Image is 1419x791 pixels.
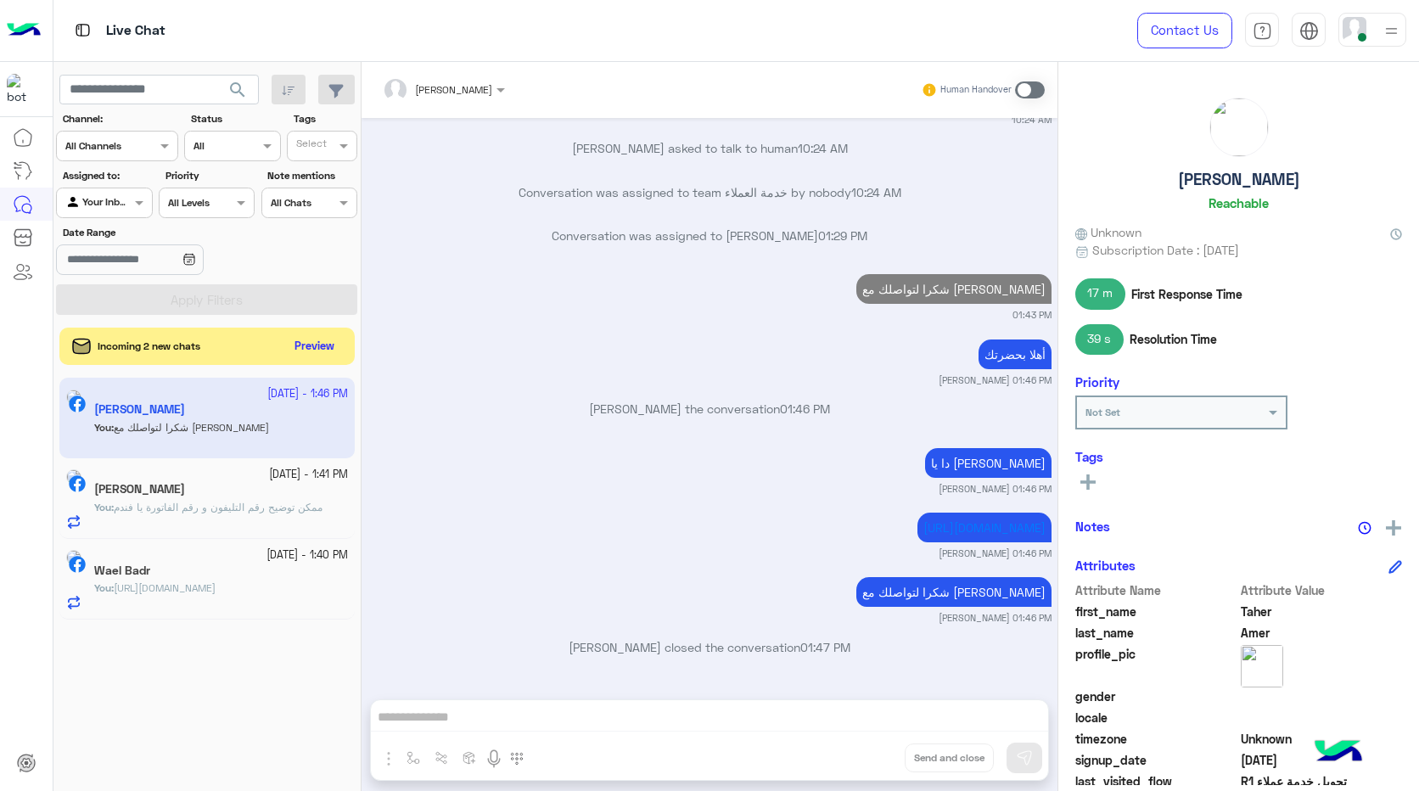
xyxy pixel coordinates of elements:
[1075,223,1141,241] span: Unknown
[1241,751,1403,769] span: 2025-09-20T07:23:10.535Z
[1012,113,1052,126] small: 10:24 AM
[1075,449,1402,464] h6: Tags
[1253,21,1272,41] img: tab
[63,168,150,183] label: Assigned to:
[94,482,185,496] h5: Hossam Zaki
[114,581,216,594] span: https://www.ahmedelsallab.com/ar/ceramic-porcelain/ceramic-floors-walls/ceramic-tile-size/50-50.html
[63,111,177,126] label: Channel:
[94,581,111,594] span: You
[7,13,41,48] img: Logo
[1241,709,1403,726] span: null
[191,111,278,126] label: Status
[1241,581,1403,599] span: Attribute Value
[1241,603,1403,620] span: Taher
[98,339,200,354] span: Incoming 2 new chats
[939,373,1052,387] small: [PERSON_NAME] 01:46 PM
[851,185,901,199] span: 10:24 AM
[294,111,356,126] label: Tags
[1075,645,1237,684] span: profile_pic
[917,513,1052,542] p: 20/9/2025, 1:46 PM
[939,611,1052,625] small: [PERSON_NAME] 01:46 PM
[925,448,1052,478] p: 20/9/2025, 1:46 PM
[94,501,111,513] span: You
[94,581,114,594] b: :
[1241,624,1403,642] span: Amer
[1012,308,1052,322] small: 01:43 PM
[266,547,348,564] small: [DATE] - 1:40 PM
[856,274,1052,304] p: 20/9/2025, 1:43 PM
[106,20,165,42] p: Live Chat
[294,136,327,155] div: Select
[1343,17,1366,41] img: userImage
[979,339,1052,369] p: 20/9/2025, 1:46 PM
[1075,751,1237,769] span: signup_date
[1075,709,1237,726] span: locale
[69,556,86,573] img: Facebook
[94,564,150,578] h5: Wael Badr
[1386,520,1401,536] img: add
[1131,285,1242,303] span: First Response Time
[69,475,86,492] img: Facebook
[1241,645,1283,687] img: picture
[1075,603,1237,620] span: first_name
[227,80,248,100] span: search
[1130,330,1217,348] span: Resolution Time
[1299,21,1319,41] img: tab
[1381,20,1402,42] img: profile
[939,482,1052,496] small: [PERSON_NAME] 01:46 PM
[1092,241,1239,259] span: Subscription Date : [DATE]
[72,20,93,41] img: tab
[1075,558,1136,573] h6: Attributes
[165,168,253,183] label: Priority
[368,400,1052,418] p: [PERSON_NAME] the conversation
[368,183,1052,201] p: Conversation was assigned to team خدمة العملاء by nobody
[66,550,81,565] img: picture
[94,501,114,513] b: :
[1241,730,1403,748] span: Unknown
[267,168,355,183] label: Note mentions
[1075,772,1237,790] span: last_visited_flow
[856,577,1052,607] p: 20/9/2025, 1:46 PM
[939,547,1052,560] small: [PERSON_NAME] 01:46 PM
[368,638,1052,656] p: [PERSON_NAME] closed the conversation
[1241,772,1403,790] span: تحويل خدمة عملاء R1
[1309,723,1368,783] img: hulul-logo.png
[780,401,830,416] span: 01:46 PM
[1075,687,1237,705] span: gender
[63,225,253,240] label: Date Range
[56,284,357,315] button: Apply Filters
[1210,98,1268,156] img: picture
[415,83,492,96] span: [PERSON_NAME]
[1358,521,1371,535] img: notes
[1075,581,1237,599] span: Attribute Name
[1137,13,1232,48] a: Contact Us
[217,75,259,111] button: search
[1075,278,1125,309] span: 17 m
[1241,687,1403,705] span: null
[7,74,37,104] img: 322208621163248
[368,227,1052,244] p: Conversation was assigned to [PERSON_NAME]
[1075,324,1124,355] span: 39 s
[1075,519,1110,534] h6: Notes
[1075,374,1119,390] h6: Priority
[905,743,994,772] button: Send and close
[800,640,850,654] span: 01:47 PM
[269,467,348,483] small: [DATE] - 1:41 PM
[66,469,81,485] img: picture
[288,334,342,359] button: Preview
[1075,730,1237,748] span: timezone
[1075,624,1237,642] span: last_name
[368,139,1052,157] p: [PERSON_NAME] asked to talk to human
[1209,195,1269,210] h6: Reachable
[818,228,867,243] span: 01:29 PM
[940,83,1012,97] small: Human Handover
[1178,170,1300,189] h5: [PERSON_NAME]
[114,501,322,513] span: ممكن توضيح رقم التليفون و رقم الفاتورة يا فندم
[1245,13,1279,48] a: tab
[798,141,848,155] span: 10:24 AM
[923,520,1046,535] a: [URL][DOMAIN_NAME]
